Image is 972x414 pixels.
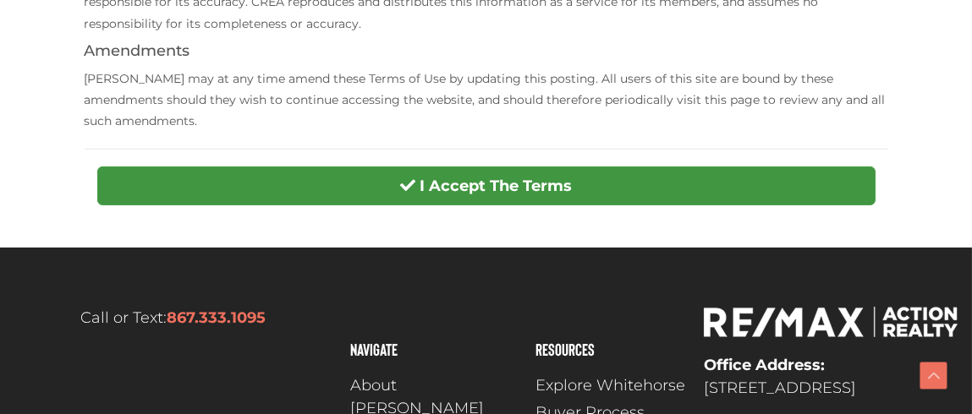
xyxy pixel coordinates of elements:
strong: I Accept The Terms [420,177,572,195]
p: Call or Text: [13,307,334,330]
span: Explore Whitehorse [535,374,685,397]
h4: Navigate [350,340,519,357]
h4: Amendments [85,43,888,60]
button: I Accept The Terms [97,166,876,205]
a: Explore Whitehorse [535,374,687,397]
a: 867.333.1095 [167,308,266,327]
h4: Resources [535,340,687,357]
p: [PERSON_NAME] may at any time amend these Terms of Use by updating this posting. All users of thi... [85,68,888,133]
strong: Office Address: [704,356,825,374]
